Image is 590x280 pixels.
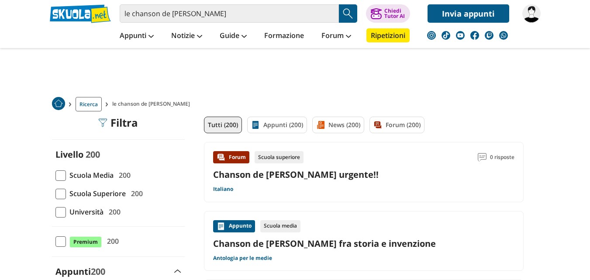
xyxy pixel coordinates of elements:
[128,188,143,199] span: 200
[319,28,353,44] a: Forum
[98,118,107,127] img: Filtra filtri mobile
[120,4,339,23] input: Cerca appunti, riassunti o versioni
[66,206,104,218] span: Università
[217,153,225,162] img: Forum contenuto
[342,7,355,20] img: Cerca appunti, riassunti o versioni
[217,222,225,231] img: Appunti contenuto
[55,149,83,160] label: Livello
[169,28,204,44] a: Notizie
[66,188,126,199] span: Scuola Superiore
[373,121,382,129] img: Forum filtro contenuto
[52,97,65,110] img: Home
[91,266,105,277] span: 200
[456,31,465,40] img: youtube
[52,97,65,111] a: Home
[366,4,410,23] button: ChiediTutor AI
[76,97,102,111] a: Ricerca
[490,151,514,163] span: 0 risposte
[339,4,357,23] button: Search Button
[86,149,100,160] span: 200
[217,28,249,44] a: Guide
[213,238,514,249] a: Chanson de [PERSON_NAME] fra storia e invenzione
[55,266,105,277] label: Appunti
[262,28,306,44] a: Formazione
[470,31,479,40] img: facebook
[98,117,138,129] div: Filtra
[247,117,307,133] a: Appunti (200)
[442,31,450,40] img: tiktok
[312,117,364,133] a: News (200)
[105,206,121,218] span: 200
[499,31,508,40] img: WhatsApp
[384,8,405,19] div: Chiedi Tutor AI
[428,4,509,23] a: Invia appunti
[213,220,255,232] div: Appunto
[366,28,410,42] a: Ripetizioni
[485,31,493,40] img: twitch
[522,4,541,23] img: fedeee55555
[117,28,156,44] a: Appunti
[213,151,249,163] div: Forum
[369,117,424,133] a: Forum (200)
[174,270,181,273] img: Apri e chiudi sezione
[251,121,260,129] img: Appunti filtro contenuto
[427,31,436,40] img: instagram
[104,235,119,247] span: 200
[255,151,304,163] div: Scuola superiore
[213,255,272,262] a: Antologia per le medie
[115,169,131,181] span: 200
[204,117,242,133] a: Tutti (200)
[260,220,300,232] div: Scuola media
[213,186,233,193] a: Italiano
[112,97,193,111] span: le chanson de [PERSON_NAME]
[316,121,325,129] img: News filtro contenuto
[478,153,486,162] img: Commenti lettura
[69,236,102,248] span: Premium
[213,169,379,180] a: Chanson de [PERSON_NAME] urgente!!
[66,169,114,181] span: Scuola Media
